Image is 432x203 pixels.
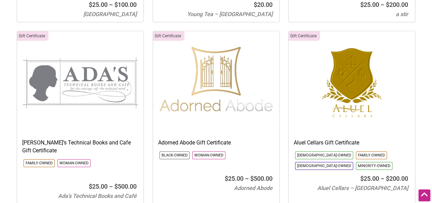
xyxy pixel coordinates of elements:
[250,175,273,182] bdi: 500.00
[250,175,254,182] span: $
[57,159,90,167] li: Click to show only this community
[158,139,274,147] h3: Adorned Abode Gift Certificate
[356,162,392,170] li: Click to show only this community
[114,183,118,190] span: $
[159,151,190,159] li: Click to show only this community
[225,175,228,182] span: $
[360,1,379,8] bdi: 25.00
[89,183,108,190] bdi: 25.00
[386,1,408,8] bdi: 200.00
[254,1,257,8] span: $
[114,183,137,190] bdi: 500.00
[89,1,92,8] span: $
[24,159,55,167] li: Click to show only this community
[109,183,113,190] span: –
[289,31,320,41] div: Click to show only this category
[396,11,408,17] span: a stir
[317,185,408,191] span: Aluel Cellars – [GEOGRAPHIC_DATA]
[58,193,137,199] span: Ada’s Technical Books and Café
[360,1,364,8] span: $
[380,175,385,182] span: –
[295,151,353,159] li: Click to show only this community
[22,139,138,154] h3: [PERSON_NAME]’s Technical Books and Cafe Gift Certificate
[294,139,410,147] h3: Aluel Cellars Gift Certificate
[380,1,385,8] span: –
[245,175,249,182] span: –
[17,31,143,134] img: Adas Technical Books and Cafe Logo
[89,183,92,190] span: $
[225,175,243,182] bdi: 25.00
[114,1,118,8] span: $
[89,1,108,8] bdi: 25.00
[386,175,408,182] bdi: 200.00
[187,11,273,17] span: Young Tea – [GEOGRAPHIC_DATA]
[114,1,137,8] bdi: 100.00
[254,1,273,8] bdi: 20.00
[83,11,137,17] span: [GEOGRAPHIC_DATA]
[17,31,48,41] div: Click to show only this category
[295,162,353,170] li: Click to show only this community
[153,31,279,134] img: Adorned Abode Gift Certificates
[192,151,225,159] li: Click to show only this community
[386,1,389,8] span: $
[356,151,387,159] li: Click to show only this community
[386,175,389,182] span: $
[153,31,184,41] div: Click to show only this category
[234,185,273,191] span: Adorned Abode
[360,175,379,182] bdi: 25.00
[418,189,430,201] div: Scroll Back to Top
[289,31,415,134] img: Aluel Cellars
[109,1,113,8] span: –
[360,175,364,182] span: $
